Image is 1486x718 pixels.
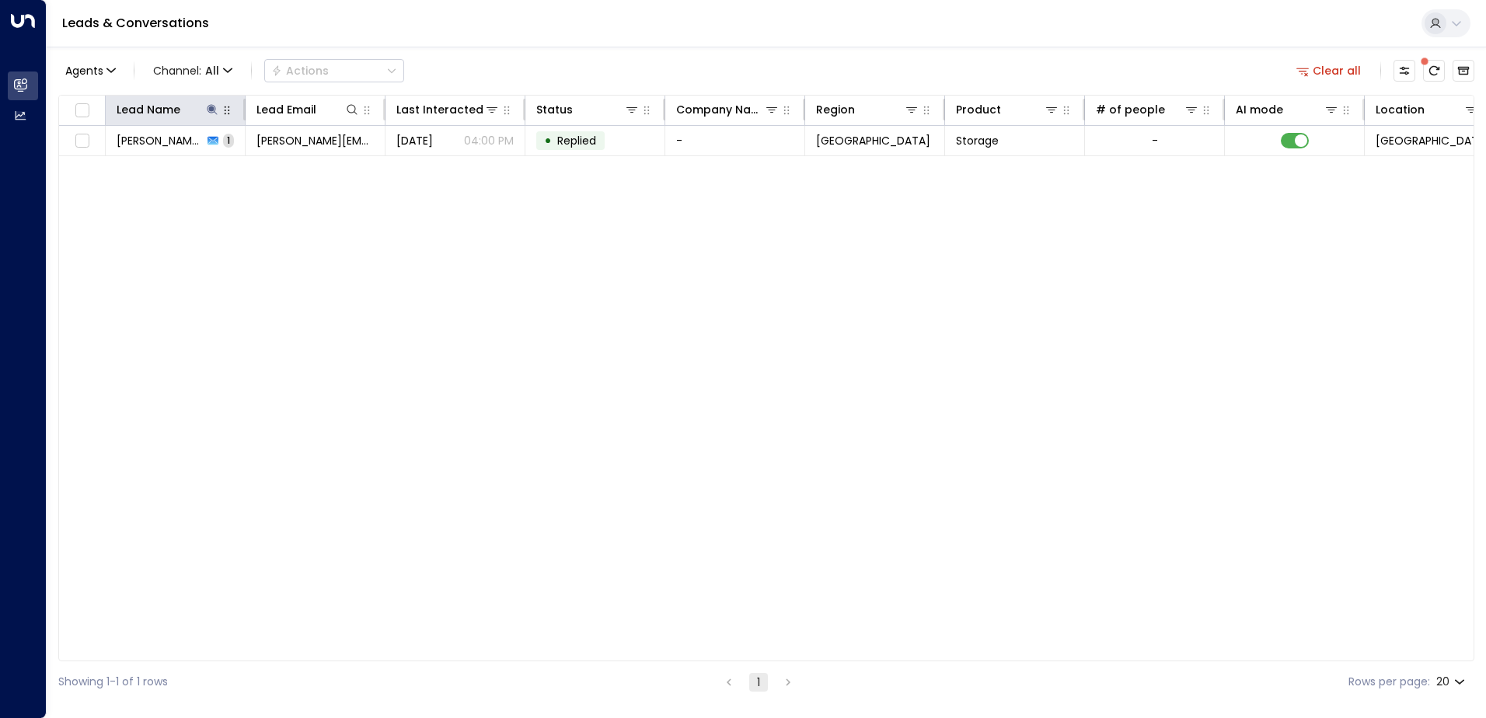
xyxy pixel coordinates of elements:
[256,100,316,119] div: Lead Email
[256,133,374,148] span: bob.jones@gmail.com
[464,133,514,148] p: 04:00 PM
[58,60,121,82] button: Agents
[956,133,999,148] span: Storage
[1236,100,1339,119] div: AI mode
[557,133,596,148] span: Replied
[72,101,92,120] span: Toggle select all
[264,59,404,82] button: Actions
[1376,100,1425,119] div: Location
[65,65,103,76] span: Agents
[117,100,180,119] div: Lead Name
[676,100,764,119] div: Company Name
[1096,100,1165,119] div: # of people
[816,133,930,148] span: London
[256,100,360,119] div: Lead Email
[1348,674,1430,690] label: Rows per page:
[117,133,203,148] span: Bob Jones
[1453,60,1474,82] button: Archived Leads
[1290,60,1368,82] button: Clear all
[956,100,1059,119] div: Product
[749,673,768,692] button: page 1
[816,100,919,119] div: Region
[1152,133,1158,148] div: -
[396,100,483,119] div: Last Interacted
[58,674,168,690] div: Showing 1-1 of 1 rows
[205,64,219,77] span: All
[147,60,239,82] span: Channel:
[62,14,209,32] a: Leads & Conversations
[223,134,234,147] span: 1
[1096,100,1199,119] div: # of people
[72,131,92,151] span: Toggle select row
[396,133,433,148] span: Yesterday
[536,100,573,119] div: Status
[147,60,239,82] button: Channel:All
[956,100,1001,119] div: Product
[271,64,329,78] div: Actions
[676,100,780,119] div: Company Name
[117,100,220,119] div: Lead Name
[816,100,855,119] div: Region
[396,100,500,119] div: Last Interacted
[1376,100,1479,119] div: Location
[665,126,805,155] td: -
[719,672,798,692] nav: pagination navigation
[264,59,404,82] div: Button group with a nested menu
[536,100,640,119] div: Status
[1436,671,1468,693] div: 20
[1236,100,1283,119] div: AI mode
[1423,60,1445,82] span: There are new threads available. Refresh the grid to view the latest updates.
[1394,60,1415,82] button: Customize
[544,127,552,154] div: •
